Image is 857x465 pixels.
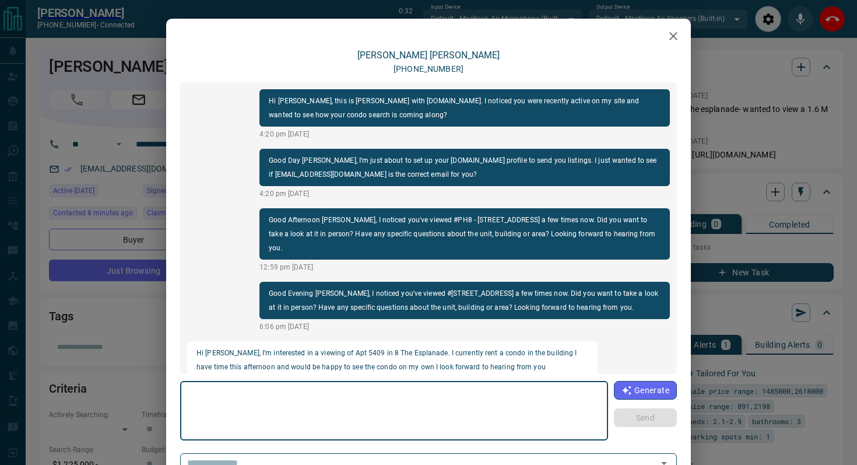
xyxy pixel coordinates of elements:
[259,321,670,332] p: 6:06 pm [DATE]
[196,346,588,388] p: Hi [PERSON_NAME], I’m interested in a viewing of Apt 5409 in 8 The Esplanade. I currently rent a ...
[614,381,677,400] button: Generate
[259,188,670,199] p: 4:20 pm [DATE]
[269,286,661,314] p: Good Evening [PERSON_NAME], I noticed you've viewed #[STREET_ADDRESS] a few times now. Did you wa...
[269,153,661,181] p: Good Day [PERSON_NAME], I'm just about to set up your [DOMAIN_NAME] profile to send you listings....
[394,63,463,75] p: [PHONE_NUMBER]
[269,213,661,255] p: Good Afternoon [PERSON_NAME], I noticed you've viewed #PH8 - [STREET_ADDRESS] a few times now. Di...
[259,262,670,272] p: 12:59 pm [DATE]
[269,94,661,122] p: Hi [PERSON_NAME], this is [PERSON_NAME] with [DOMAIN_NAME]. I noticed you were recently active on...
[357,50,500,61] a: [PERSON_NAME] [PERSON_NAME]
[259,129,670,139] p: 4:20 pm [DATE]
